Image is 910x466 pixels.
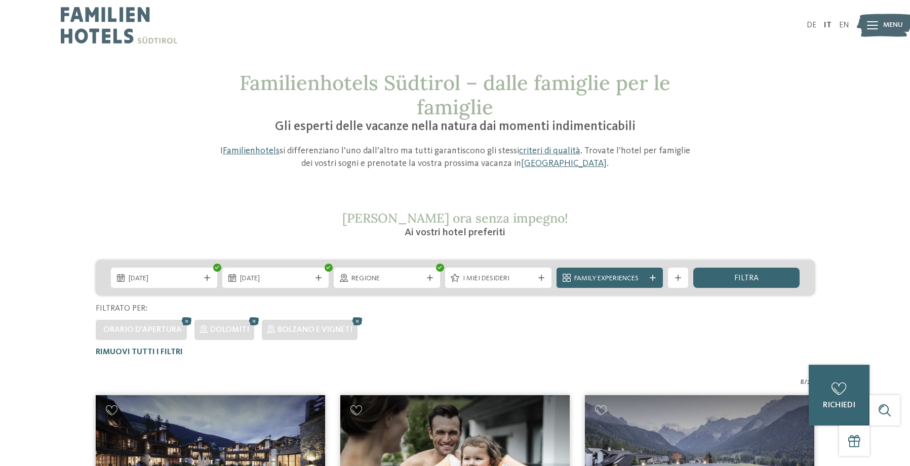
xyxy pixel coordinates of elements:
span: Rimuovi tutti i filtri [96,348,183,356]
span: Gli esperti delle vacanze nella natura dai momenti indimenticabili [275,120,636,133]
span: / [804,377,807,388]
a: criteri di qualità [519,146,580,155]
a: Familienhotels [223,146,280,155]
span: Filtrato per: [96,305,147,313]
span: 8 [800,377,804,388]
span: Regione [351,274,422,284]
span: [PERSON_NAME] ora senza impegno! [342,210,568,226]
span: I miei desideri [463,274,534,284]
span: Ai vostri hotel preferiti [405,228,505,238]
a: DE [807,21,816,29]
span: [DATE] [240,274,311,284]
span: Menu [883,20,903,30]
span: Dolomiti [210,326,249,334]
a: [GEOGRAPHIC_DATA] [521,159,607,168]
p: I si differenziano l’uno dall’altro ma tutti garantiscono gli stessi . Trovate l’hotel per famigl... [215,145,696,170]
span: Family Experiences [574,274,645,284]
span: filtra [734,274,759,282]
span: Familienhotels Südtirol – dalle famiglie per le famiglie [240,70,670,120]
span: Bolzano e vigneti [278,326,352,334]
span: 27 [807,377,815,388]
span: [DATE] [129,274,200,284]
span: richiedi [823,401,855,409]
span: Orario d'apertura [103,326,182,334]
a: richiedi [809,365,869,426]
a: IT [824,21,832,29]
a: EN [839,21,849,29]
